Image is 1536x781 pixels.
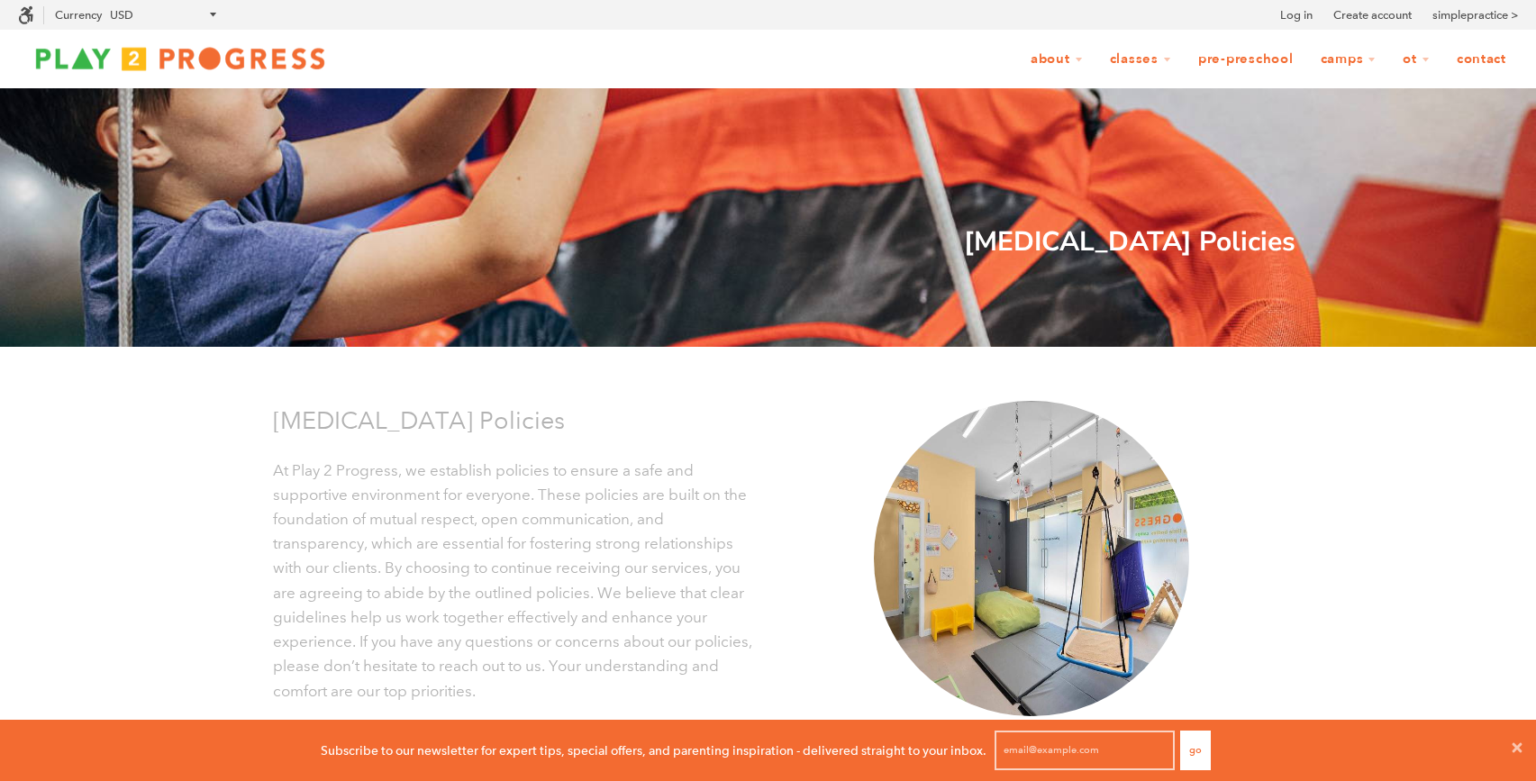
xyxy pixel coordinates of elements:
p: At Play 2 Progress, we establish policies to ensure a safe and supportive environment for everyon... [273,459,755,704]
a: Classes [1098,42,1183,77]
a: Contact [1445,42,1518,77]
a: About [1019,42,1095,77]
a: Pre-Preschool [1186,42,1305,77]
strong: [MEDICAL_DATA] Policies [964,223,1295,260]
p: Subscribe to our newsletter for expert tips, special offers, and parenting inspiration - delivere... [321,740,986,760]
a: Camps [1309,42,1388,77]
a: simplepractice > [1432,6,1518,24]
label: Currency [55,8,102,22]
a: Create account [1333,6,1412,24]
a: Log in [1280,6,1313,24]
a: OT [1391,42,1441,77]
img: Play2Progress logo [18,41,342,77]
input: email@example.com [995,731,1175,770]
p: [MEDICAL_DATA] Policies [273,401,755,440]
button: Go [1180,731,1211,770]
